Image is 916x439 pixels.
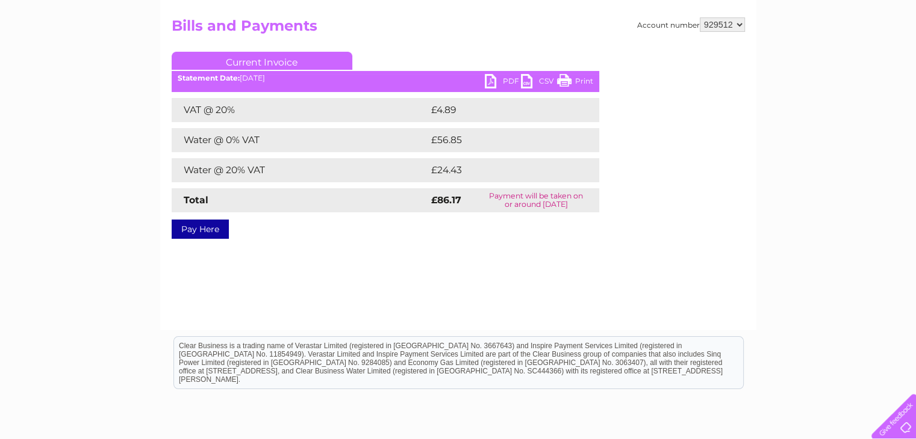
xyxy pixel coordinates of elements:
a: Print [557,74,593,91]
a: 0333 014 3131 [689,6,772,21]
div: Clear Business is a trading name of Verastar Limited (registered in [GEOGRAPHIC_DATA] No. 3667643... [174,7,743,58]
a: Water [704,51,727,60]
a: Current Invoice [172,52,352,70]
td: £4.89 [428,98,572,122]
a: Log out [876,51,905,60]
strong: £86.17 [431,194,461,206]
img: logo.png [32,31,93,68]
a: Contact [836,51,865,60]
a: Pay Here [172,219,229,239]
a: Energy [734,51,761,60]
a: Blog [811,51,829,60]
b: Statement Date: [178,73,240,82]
td: Payment will be taken on or around [DATE] [473,188,599,212]
td: VAT @ 20% [172,98,428,122]
td: £56.85 [428,128,575,152]
a: CSV [521,74,557,91]
div: Account number [637,17,745,32]
td: Water @ 20% VAT [172,158,428,182]
a: Telecoms [768,51,804,60]
td: Water @ 0% VAT [172,128,428,152]
td: £24.43 [428,158,575,182]
strong: Total [184,194,208,206]
h2: Bills and Payments [172,17,745,40]
a: PDF [485,74,521,91]
div: [DATE] [172,74,599,82]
